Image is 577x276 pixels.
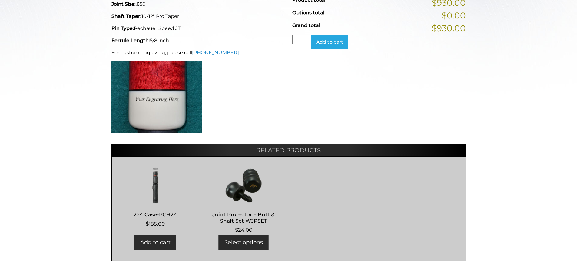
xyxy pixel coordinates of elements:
h2: Joint Protector – Butt & Shaft Set WJPSET [206,209,281,227]
input: Product quantity [292,35,310,44]
h2: Related products [111,144,466,156]
a: 2×4 Case-PCH24 $185.00 [118,167,193,228]
bdi: 24.00 [235,227,252,233]
button: Add to cart [311,35,348,49]
strong: Shaft Taper: [111,13,141,19]
a: [PHONE_NUMBER]. [192,50,240,55]
img: Joint Protector - Butt & Shaft Set WJPSET [206,167,281,204]
p: 5/8 inch [111,37,285,44]
bdi: 185.00 [146,221,165,227]
strong: Ferrule Length: [111,38,150,43]
span: $0.00 [442,9,466,22]
h2: 2×4 Case-PCH24 [118,209,193,220]
strong: Pin Type: [111,25,134,31]
a: Add to cart: “2x4 Case-PCH24” [134,235,176,250]
span: $ [146,221,149,227]
span: Grand total [292,22,320,28]
p: Pechauer Speed JT [111,25,285,32]
strong: Joint Size: [111,1,136,7]
span: Options total [292,10,324,15]
img: 2x4 Case-PCH24 [118,167,193,204]
span: $930.00 [432,22,466,35]
a: Joint Protector – Butt & Shaft Set WJPSET $24.00 [206,167,281,234]
span: $ [235,227,238,233]
p: 10-12" Pro Taper [111,13,285,20]
a: Select options for “Joint Protector - Butt & Shaft Set WJPSET” [219,235,269,250]
p: .850 [111,1,285,8]
p: For custom engraving, please call [111,49,285,56]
